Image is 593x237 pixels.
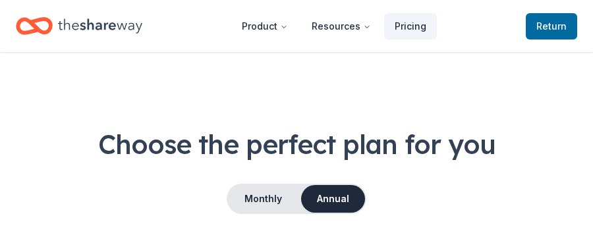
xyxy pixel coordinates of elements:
nav: Main [231,11,437,41]
span: Return [536,18,567,34]
button: Monthly [228,185,298,213]
a: Pricing [384,13,437,39]
h1: Choose the perfect plan for you [16,126,577,163]
button: Resources [301,13,381,39]
button: Annual [301,185,365,213]
a: Home [16,11,142,41]
button: Product [231,13,298,39]
a: Return [526,13,577,39]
